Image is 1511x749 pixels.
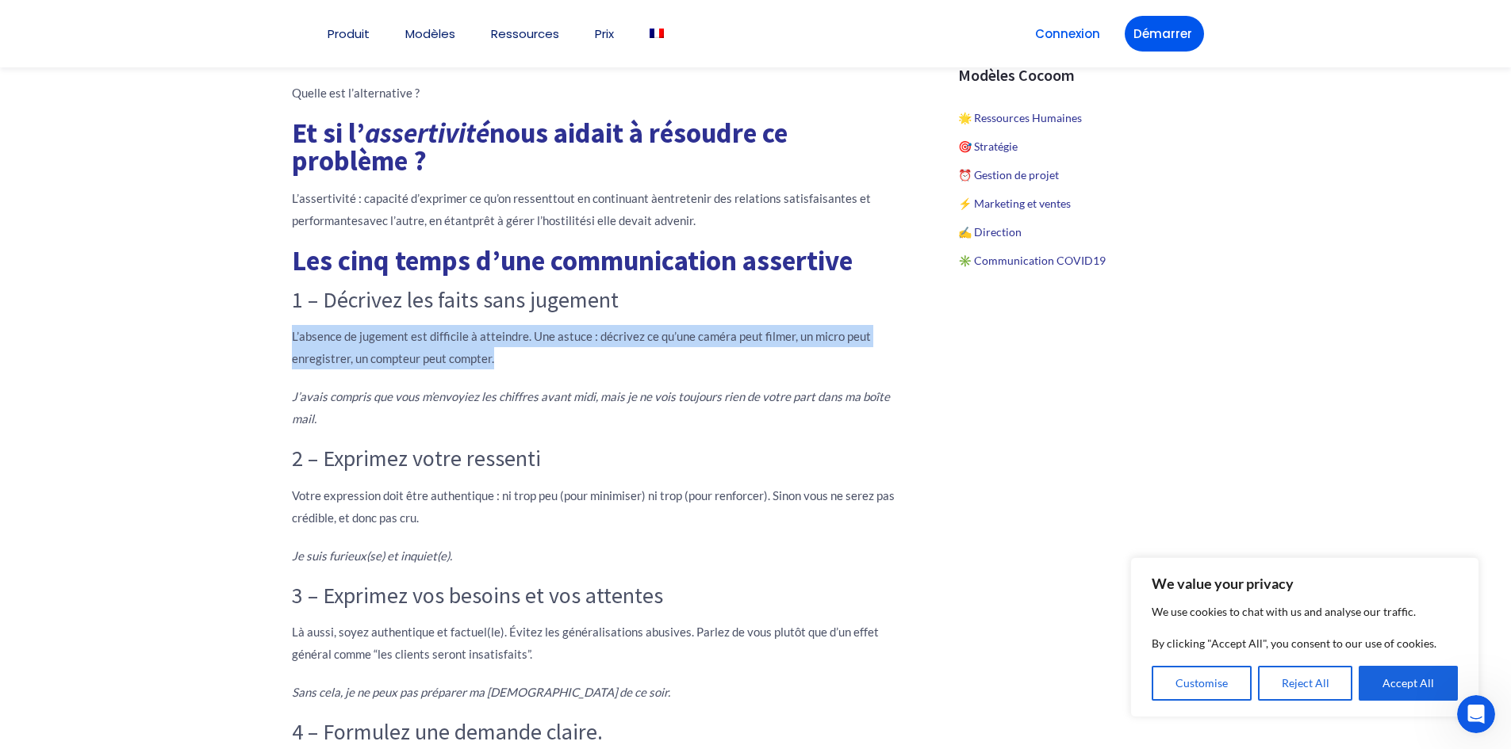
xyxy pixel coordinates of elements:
img: Français [650,29,664,38]
strong: exprimer ce qu’on ressent [420,191,553,205]
p: L’assertivité : capacité d’ tout en continuant à avec l’autre, en étant si elle devait advenir. [292,187,903,231]
h1: Et si l’ nous aidait à résoudre ce problème ? [292,120,903,175]
em: J’avais compris que vous m’envoyiez les chiffres avant midi, mais je ne vois toujours rien de vot... [292,389,890,426]
h1: Les cinq temps d’une communication assertive [292,247,903,275]
a: Ressources [491,28,559,40]
a: ⏰ Gestion de projet [958,168,1059,182]
i: assertivité [365,116,489,151]
p: We value your privacy [1152,574,1458,593]
strong: 1 – Décrivez les faits sans jugement [292,285,619,314]
strong: 3 – Exprimez vos besoins et vos attentes [292,581,663,610]
a: ⚡️ Marketing et ventes [958,197,1071,210]
strong: 4 – Formulez une demande claire. [292,717,603,746]
strong: entretenir des relations satisfaisantes et performantes [292,191,871,227]
p: L’absence de jugement est difficile à atteindre. Une astuce : décrivez ce qu’une caméra peut film... [292,325,903,369]
a: Produit [328,28,370,40]
p: Quelle est l’alternative ? [292,82,903,104]
h3: Modèles Cocoom [958,66,1220,85]
strong: prêt à gérer l’hostilité [473,213,586,227]
button: Accept All [1359,666,1458,701]
p: We use cookies to chat with us and analyse our traffic. [1152,602,1458,621]
a: Prix [595,28,614,40]
p: Là aussi, soyez authentique et factuel(le). Évitez les généralisations abusives. Parlez de vous p... [292,621,903,665]
iframe: Intercom live chat [1457,695,1495,733]
em: Sans cela, je ne peux pas préparer ma [DEMOGRAPHIC_DATA] de ce soir. [292,685,670,699]
a: Démarrer [1125,16,1204,52]
a: 🎯 Stratégie [958,139,1018,153]
a: ✍️ Direction [958,225,1022,239]
button: Customise [1152,666,1252,701]
button: Reject All [1258,666,1353,701]
a: 🌟 Ressources Humaines [958,111,1082,124]
a: Modèles [405,28,455,40]
strong: 2 – Exprimez votre ressenti [292,444,541,472]
em: Je suis furieux(se) et inquiet(e). [292,548,452,563]
a: ✳️ Communication COVID19 [958,254,1106,267]
p: By clicking "Accept All", you consent to our use of cookies. [1152,634,1458,653]
a: Connexion [1026,16,1109,52]
p: Votre expression doit être authentique : ni trop peu (pour minimiser) ni trop (pour renforcer). S... [292,484,903,529]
